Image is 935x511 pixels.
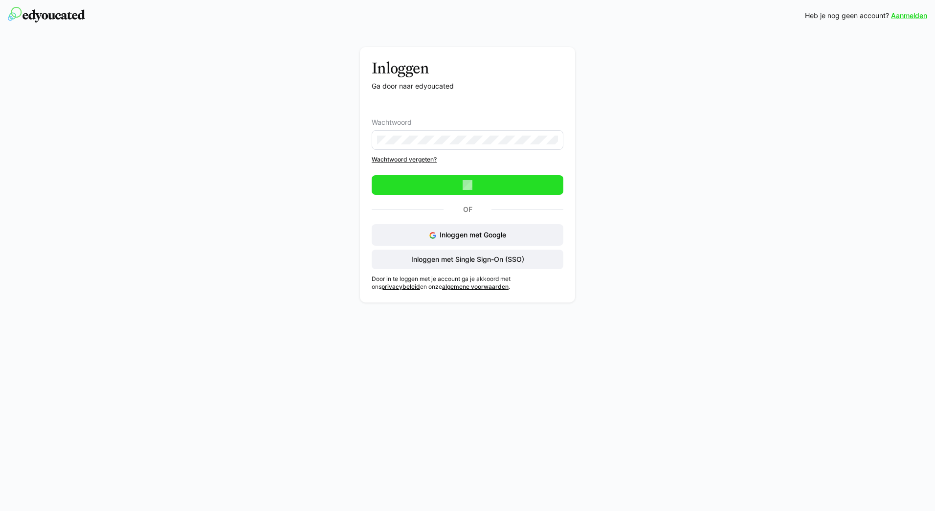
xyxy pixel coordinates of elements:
[444,203,491,216] p: Of
[410,255,526,264] span: Inloggen met Single Sign-On (SSO)
[891,11,927,21] a: Aanmelden
[805,11,889,21] span: Heb je nog geen account?
[381,283,420,290] a: privacybeleid
[372,81,563,91] p: Ga door naar edyoucated
[440,231,506,239] span: Inloggen met Google
[372,275,563,291] p: Door in te loggen met je account ga je akkoord met ons en onze .
[8,7,85,23] img: edyoucated
[372,224,563,246] button: Inloggen met Google
[372,250,563,269] button: Inloggen met Single Sign-On (SSO)
[442,283,509,290] a: algemene voorwaarden
[372,118,412,126] span: Wachtwoord
[372,59,563,77] h3: Inloggen
[372,156,563,163] a: Wachtwoord vergeten?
